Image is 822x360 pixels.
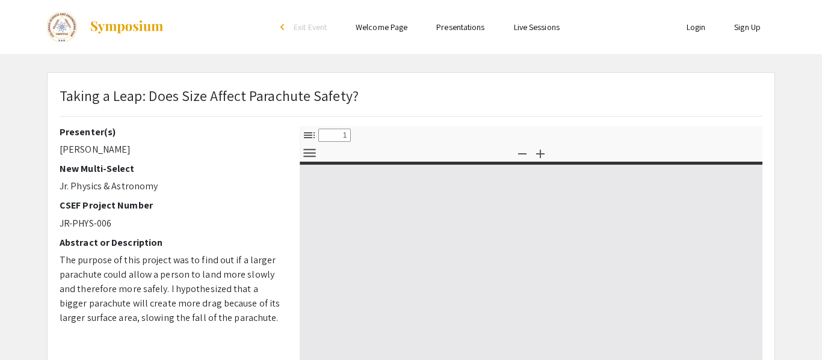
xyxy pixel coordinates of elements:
[60,200,282,211] h2: CSEF Project Number
[734,22,761,32] a: Sign Up
[294,22,327,32] span: Exit Event
[356,22,407,32] a: Welcome Page
[47,12,77,42] img: The 2024 Colorado Science & Engineering Fair
[89,20,164,34] img: Symposium by ForagerOne
[436,22,484,32] a: Presentations
[318,129,351,142] input: Page
[60,163,282,174] h2: New Multi-Select
[530,144,551,162] button: Zoom In
[299,144,320,162] button: Tools
[60,179,282,194] p: Jr. Physics & Astronomy
[60,126,282,138] h2: Presenter(s)
[771,306,813,351] iframe: Chat
[60,237,282,248] h2: Abstract or Description
[47,12,164,42] a: The 2024 Colorado Science & Engineering Fair
[299,126,320,144] button: Toggle Sidebar
[60,86,359,105] span: Taking a Leap: Does Size Affect Parachute Safety?
[60,254,280,324] span: The purpose of this project was to find out if a larger parachute could allow a person to land mo...
[60,142,282,157] p: [PERSON_NAME]
[687,22,706,32] a: Login
[280,23,288,31] div: arrow_back_ios
[514,22,560,32] a: Live Sessions
[60,216,282,231] p: JR-PHYS-006
[512,144,533,162] button: Zoom Out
